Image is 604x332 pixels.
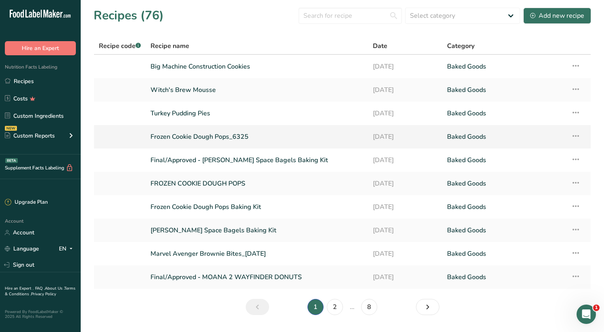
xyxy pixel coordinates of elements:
[577,305,596,324] iframe: Intercom live chat
[593,305,600,311] span: 1
[447,222,561,239] a: Baked Goods
[35,286,45,291] a: FAQ .
[5,309,76,319] div: Powered By FoodLabelMaker © 2025 All Rights Reserved
[5,41,76,55] button: Hire an Expert
[150,128,363,145] a: Frozen Cookie Dough Pops_6325
[31,291,56,297] a: Privacy Policy
[150,81,363,98] a: Witch's Brew Mousse
[150,175,363,192] a: FROZEN COOKIE DOUGH POPS
[373,81,437,98] a: [DATE]
[447,41,474,51] span: Category
[150,245,363,262] a: Marvel Avenger Brownie Bites_[DATE]
[45,286,64,291] a: About Us .
[150,222,363,239] a: [PERSON_NAME] Space Bagels Baking Kit
[5,132,55,140] div: Custom Reports
[5,198,48,207] div: Upgrade Plan
[447,269,561,286] a: Baked Goods
[94,6,164,25] h1: Recipes (76)
[361,299,377,315] a: Page 8.
[5,286,75,297] a: Terms & Conditions .
[150,105,363,122] a: Turkey Pudding Pies
[373,222,437,239] a: [DATE]
[373,58,437,75] a: [DATE]
[416,299,439,315] a: Next page
[373,198,437,215] a: [DATE]
[150,198,363,215] a: Frozen Cookie Dough Pops Baking Kit
[523,8,591,24] button: Add new recipe
[373,245,437,262] a: [DATE]
[373,105,437,122] a: [DATE]
[299,8,402,24] input: Search for recipe
[530,11,584,21] div: Add new recipe
[373,41,387,51] span: Date
[5,242,39,256] a: Language
[150,41,189,51] span: Recipe name
[246,299,269,315] a: Previous page
[5,286,33,291] a: Hire an Expert .
[5,126,17,131] div: NEW
[59,244,76,254] div: EN
[447,105,561,122] a: Baked Goods
[447,128,561,145] a: Baked Goods
[327,299,343,315] a: Page 2.
[150,152,363,169] a: Final/Approved - [PERSON_NAME] Space Bagels Baking Kit
[373,152,437,169] a: [DATE]
[373,128,437,145] a: [DATE]
[447,245,561,262] a: Baked Goods
[447,175,561,192] a: Baked Goods
[373,269,437,286] a: [DATE]
[150,58,363,75] a: Big Machine Construction Cookies
[447,198,561,215] a: Baked Goods
[373,175,437,192] a: [DATE]
[447,152,561,169] a: Baked Goods
[447,58,561,75] a: Baked Goods
[447,81,561,98] a: Baked Goods
[99,42,141,50] span: Recipe code
[5,158,18,163] div: BETA
[150,269,363,286] a: Final/Approved - MOANA 2 WAYFINDER DONUTS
